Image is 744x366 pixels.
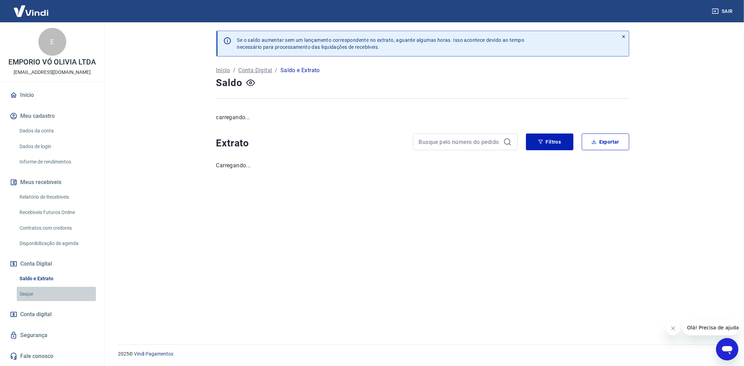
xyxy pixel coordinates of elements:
a: Recebíveis Futuros Online [17,205,96,220]
button: Exportar [582,134,629,150]
iframe: Mensagem da empresa [683,320,738,335]
a: Disponibilização de agenda [17,236,96,251]
p: carregando... [216,113,629,122]
p: / [233,66,235,75]
a: Início [8,87,96,103]
p: 2025 © [118,350,727,358]
a: Conta digital [8,307,96,322]
span: Olá! Precisa de ajuda? [4,5,59,10]
a: Relatório de Recebíveis [17,190,96,204]
a: Saque [17,287,96,301]
p: Saldo e Extrato [280,66,320,75]
a: Contratos com credores [17,221,96,235]
input: Busque pelo número do pedido [419,137,501,147]
a: Segurança [8,328,96,343]
span: Conta digital [20,310,52,319]
button: Conta Digital [8,256,96,272]
a: Saldo e Extrato [17,272,96,286]
p: / [275,66,278,75]
button: Meus recebíveis [8,175,96,190]
a: Dados da conta [17,124,96,138]
p: Se o saldo aumentar sem um lançamento correspondente no extrato, aguarde algumas horas. Isso acon... [237,37,525,51]
a: Dados de login [17,139,96,154]
a: Conta Digital [238,66,272,75]
h4: Saldo [216,76,242,90]
button: Filtros [526,134,573,150]
img: Vindi [8,0,54,22]
p: EMPORIO VÓ OLIVIA LTDA [8,59,96,66]
a: Início [216,66,230,75]
a: Fale conosco [8,349,96,364]
a: Vindi Pagamentos [134,351,173,357]
h4: Extrato [216,136,405,150]
button: Meu cadastro [8,108,96,124]
iframe: Botão para abrir a janela de mensagens [716,338,738,360]
p: [EMAIL_ADDRESS][DOMAIN_NAME] [14,69,91,76]
button: Sair [711,5,736,18]
p: Carregando... [216,161,629,170]
iframe: Fechar mensagem [666,321,680,335]
a: Informe de rendimentos [17,155,96,169]
div: E [38,28,66,56]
